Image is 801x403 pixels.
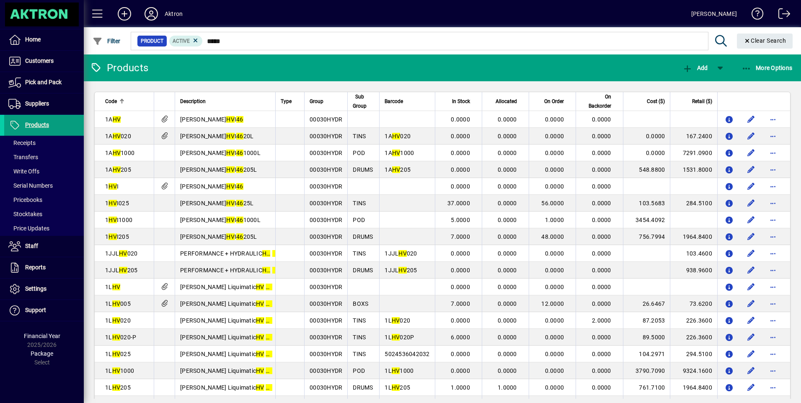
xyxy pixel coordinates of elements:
[226,150,235,156] em: HV
[236,133,243,139] em: 46
[105,317,131,324] span: 1L 020
[451,267,470,274] span: 0.0000
[451,183,470,190] span: 0.0000
[385,97,403,106] span: Barcode
[310,97,342,106] div: Group
[581,92,619,111] div: On Backorder
[545,267,564,274] span: 0.0000
[353,217,365,223] span: POD
[105,300,131,307] span: 1L 005
[737,34,793,49] button: Clear
[310,133,342,139] span: 00030HYDR
[353,250,366,257] span: TINS
[592,133,611,139] span: 0.0000
[592,334,611,341] span: 0.0000
[592,166,611,173] span: 0.0000
[310,183,342,190] span: 00030HYDR
[498,250,517,257] span: 0.0000
[592,250,611,257] span: 0.0000
[226,233,235,240] em: HV
[4,178,84,193] a: Serial Numbers
[581,92,611,111] span: On Backorder
[451,284,470,290] span: 0.0000
[281,97,292,106] span: Type
[451,217,470,223] span: 5.0000
[4,29,84,50] a: Home
[226,116,235,123] em: HV
[592,150,611,156] span: 0.0000
[310,351,342,357] span: 00030HYDR
[498,351,517,357] span: 0.0000
[180,183,243,190] span: [PERSON_NAME] I
[545,133,564,139] span: 0.0000
[236,183,243,190] em: 46
[623,228,670,245] td: 756.7994
[180,97,206,106] span: Description
[4,51,84,72] a: Customers
[105,284,120,290] span: 1L
[592,200,611,207] span: 0.0000
[670,295,717,312] td: 73.6200
[385,166,411,173] span: 1A 205
[592,317,611,324] span: 2.0000
[180,317,283,324] span: [PERSON_NAME] Liquimatic 20L
[262,267,271,274] em: HV
[4,236,84,257] a: Staff
[226,166,235,173] em: HV
[647,97,665,106] span: Cost ($)
[180,267,293,274] span: PERFORMANCE + HYDRAULIC I 205L
[744,230,758,243] button: Edit
[670,161,717,178] td: 1531.8000
[105,250,137,257] span: 1JJL 020
[682,65,708,71] span: Add
[623,295,670,312] td: 26.6467
[105,200,129,207] span: 1 I025
[670,346,717,362] td: 294.5100
[256,334,264,341] em: HV
[691,7,737,21] div: [PERSON_NAME]
[385,150,414,156] span: 1A 1000
[744,364,758,377] button: Edit
[451,250,470,257] span: 0.0000
[744,280,758,294] button: Edit
[353,334,366,341] span: TINS
[545,116,564,123] span: 0.0000
[451,150,470,156] span: 0.0000
[180,133,253,139] span: [PERSON_NAME] I 20L
[113,166,121,173] em: HV
[105,183,119,190] span: 1 I
[112,351,121,357] em: HV
[385,317,410,324] span: 1L 020
[353,200,366,207] span: TINS
[670,312,717,329] td: 226.3600
[105,97,149,106] div: Code
[8,211,42,217] span: Stocktakes
[623,195,670,212] td: 103.5683
[392,334,400,341] em: HV
[744,314,758,327] button: Edit
[534,97,571,106] div: On Order
[113,116,121,123] em: HV
[744,381,758,394] button: Edit
[544,97,564,106] span: On Order
[180,200,253,207] span: [PERSON_NAME] I 25L
[180,300,279,307] span: [PERSON_NAME] Liquimatic 5L
[262,250,271,257] em: HV
[31,350,53,357] span: Package
[498,317,517,324] span: 0.0000
[25,36,41,43] span: Home
[105,334,136,341] span: 1L 020-P
[766,163,780,176] button: More options
[353,233,373,240] span: DRUMS
[592,267,611,274] span: 0.0000
[541,233,564,240] span: 48.0000
[4,93,84,114] a: Suppliers
[541,300,564,307] span: 12.0000
[112,284,121,290] em: HV
[766,180,780,193] button: More options
[310,166,342,173] span: 00030HYDR
[592,217,611,223] span: 0.0000
[451,334,470,341] span: 6.0000
[236,233,243,240] em: 46
[169,36,203,46] mat-chip: Activation Status: Active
